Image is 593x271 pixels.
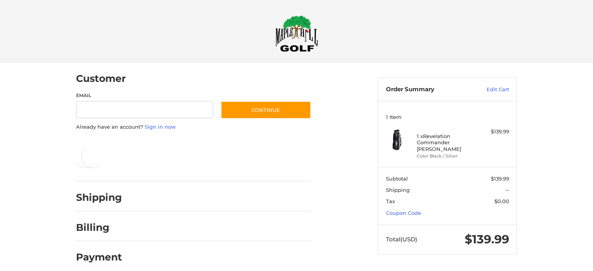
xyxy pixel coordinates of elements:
[76,221,122,234] h2: Billing
[386,86,470,94] h3: Order Summary
[386,210,421,216] a: Coupon Code
[8,237,92,263] iframe: Gorgias live chat messenger
[275,15,318,52] img: Maple Hill Golf
[76,123,311,131] p: Already have an account?
[76,191,122,204] h2: Shipping
[417,153,476,159] li: Color Black / Silver
[505,187,509,193] span: --
[491,175,509,182] span: $139.99
[386,114,509,120] h3: 1 Item
[221,101,311,119] button: Continue
[470,86,509,94] a: Edit Cart
[417,133,476,152] h4: 1 x Revelation Commander [PERSON_NAME]
[76,251,122,263] h2: Payment
[386,187,410,193] span: Shipping
[386,198,395,204] span: Tax
[145,124,176,130] a: Sign in now
[465,232,509,246] span: $139.99
[478,128,509,136] div: $139.99
[76,73,126,85] h2: Customer
[494,198,509,204] span: $0.00
[386,175,408,182] span: Subtotal
[76,92,213,99] label: Email
[386,236,417,243] span: Total (USD)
